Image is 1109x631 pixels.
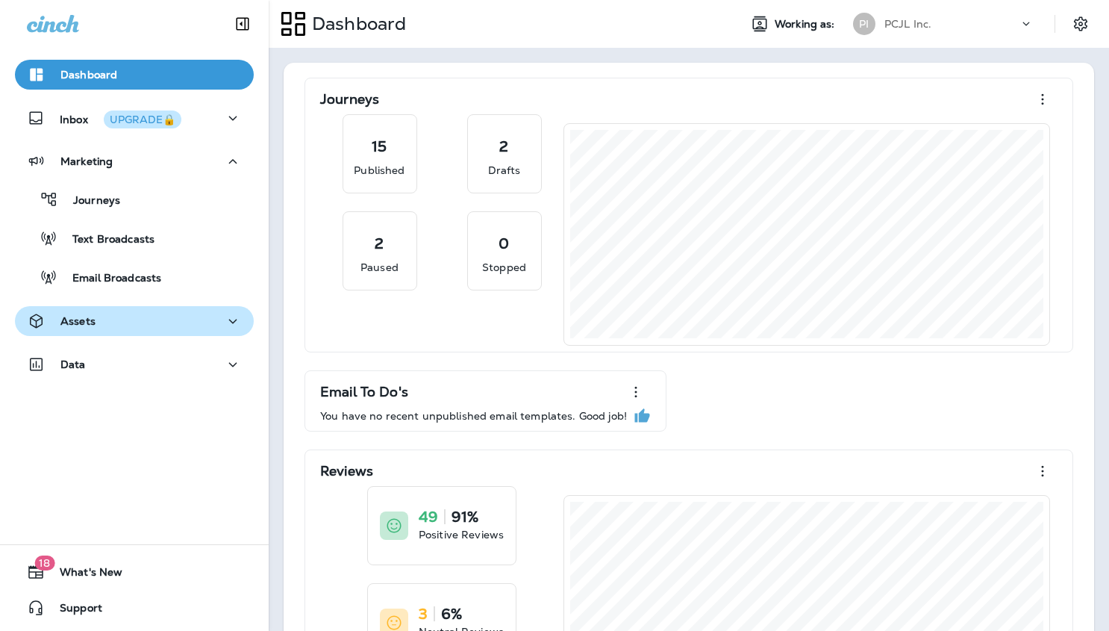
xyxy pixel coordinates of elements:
p: 0 [499,236,509,251]
p: Published [354,163,404,178]
p: Email Broadcasts [57,272,161,286]
button: Settings [1067,10,1094,37]
p: 91% [452,509,478,524]
p: 2 [499,139,508,154]
span: Working as: [775,18,838,31]
p: Reviews [320,464,373,479]
span: Support [45,602,102,620]
button: Email Broadcasts [15,261,254,293]
p: 49 [419,509,438,524]
p: Dashboard [60,69,117,81]
p: Journeys [58,194,120,208]
p: Drafts [488,163,521,178]
p: Inbox [60,111,181,126]
p: Email To Do's [320,385,408,400]
p: 6% [441,606,462,621]
span: What's New [45,566,122,584]
div: PI [853,13,875,35]
p: 2 [375,236,384,251]
button: Text Broadcasts [15,223,254,254]
button: Support [15,593,254,623]
button: UPGRADE🔒 [104,111,181,128]
button: Collapse Sidebar [222,9,263,39]
p: Data [60,358,86,370]
span: 18 [34,556,54,571]
p: You have no recent unpublished email templates. Good job! [320,410,627,422]
p: 3 [419,606,428,621]
button: Journeys [15,184,254,215]
p: Dashboard [306,13,406,35]
button: Marketing [15,146,254,176]
p: Positive Reviews [419,527,504,542]
p: PCJL Inc. [884,18,931,30]
button: Data [15,349,254,379]
p: Stopped [482,260,526,275]
div: UPGRADE🔒 [110,114,175,125]
p: Assets [60,315,96,327]
p: Journeys [320,92,379,107]
button: 18What's New [15,557,254,587]
button: Assets [15,306,254,336]
p: Paused [360,260,399,275]
p: Marketing [60,155,113,167]
p: 15 [372,139,387,154]
p: Text Broadcasts [57,233,154,247]
button: Dashboard [15,60,254,90]
button: InboxUPGRADE🔒 [15,103,254,133]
